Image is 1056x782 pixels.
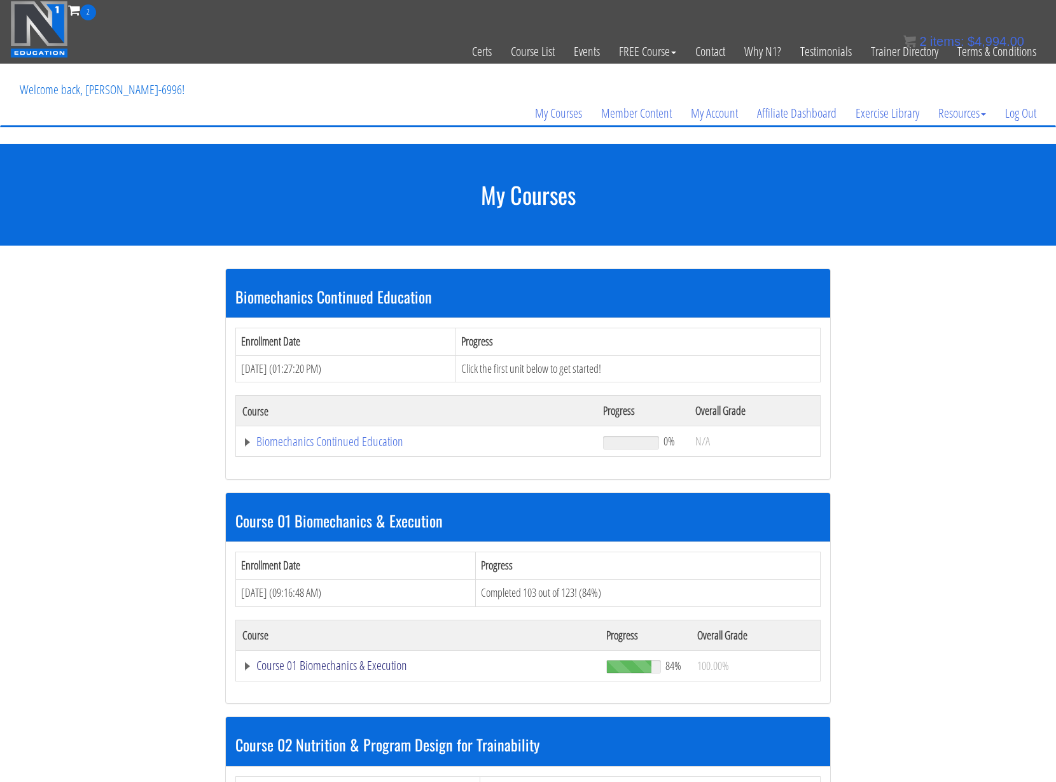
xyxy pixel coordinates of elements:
td: 100.00% [691,650,821,681]
a: Exercise Library [846,83,929,144]
th: Progress [475,552,820,580]
td: [DATE] (09:16:48 AM) [236,579,476,606]
a: FREE Course [609,20,686,83]
th: Course [236,396,597,426]
a: Resources [929,83,996,144]
a: 2 items: $4,994.00 [903,34,1024,48]
a: Contact [686,20,735,83]
a: Member Content [592,83,681,144]
h3: Course 02 Nutrition & Program Design for Trainability [235,736,821,753]
a: Certs [462,20,501,83]
h3: Course 01 Biomechanics & Execution [235,512,821,529]
a: My Courses [525,83,592,144]
th: Progress [455,328,820,355]
td: N/A [689,426,820,457]
th: Overall Grade [689,396,820,426]
a: Log Out [996,83,1046,144]
span: 2 [80,4,96,20]
a: Terms & Conditions [948,20,1046,83]
bdi: 4,994.00 [968,34,1024,48]
a: Events [564,20,609,83]
a: 2 [68,1,96,18]
th: Progress [600,620,691,650]
span: $ [968,34,975,48]
a: Testimonials [791,20,861,83]
th: Course [236,620,600,650]
td: Completed 103 out of 123! (84%) [475,579,820,606]
a: Affiliate Dashboard [747,83,846,144]
th: Enrollment Date [236,328,456,355]
td: [DATE] (01:27:20 PM) [236,355,456,382]
h3: Biomechanics Continued Education [235,288,821,305]
p: Welcome back, [PERSON_NAME]-6996! [10,64,194,115]
th: Enrollment Date [236,552,476,580]
img: icon11.png [903,35,916,48]
a: Course 01 Biomechanics & Execution [242,659,594,672]
th: Overall Grade [691,620,821,650]
span: 0% [663,434,675,448]
span: 2 [919,34,926,48]
a: Biomechanics Continued Education [242,435,590,448]
td: Click the first unit below to get started! [455,355,820,382]
img: n1-education [10,1,68,58]
span: items: [930,34,964,48]
a: Why N1? [735,20,791,83]
a: Course List [501,20,564,83]
th: Progress [597,396,689,426]
a: Trainer Directory [861,20,948,83]
a: My Account [681,83,747,144]
span: 84% [665,659,681,673]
